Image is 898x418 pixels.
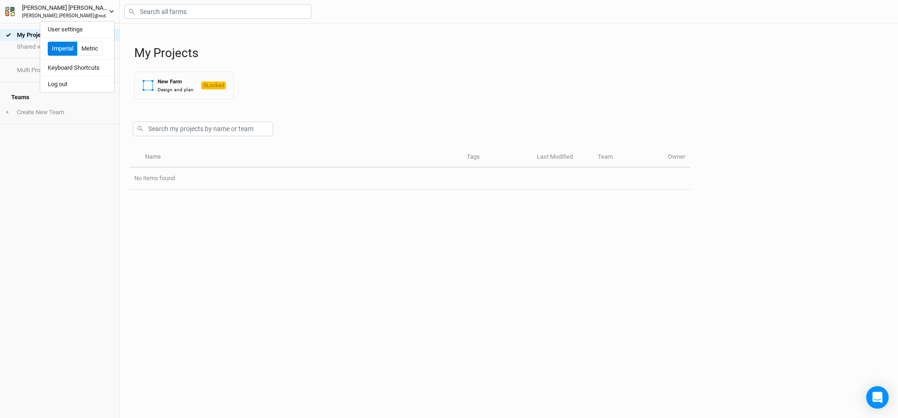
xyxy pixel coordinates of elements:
[6,109,9,116] span: +
[22,13,109,20] div: [PERSON_NAME].[PERSON_NAME]@rodaleinstitute
[532,147,593,168] th: Last Modified
[40,62,114,74] button: Keyboard Shortcuts
[593,147,663,168] th: Team
[40,23,114,36] button: User settings
[158,78,194,86] div: New Farm
[139,147,461,168] th: Name
[201,81,226,89] span: Locked
[663,147,690,168] th: Owner
[134,72,234,99] button: New FarmDesign and planLocked
[134,46,889,60] h1: My Projects
[5,3,115,20] button: [PERSON_NAME] [PERSON_NAME][PERSON_NAME].[PERSON_NAME]@rodaleinstitute
[6,88,114,107] h4: Teams
[866,386,889,409] div: Open Intercom Messenger
[48,42,78,56] button: Imperial
[462,147,532,168] th: Tags
[158,86,194,93] div: Design and plan
[124,4,311,19] input: Search all farms
[40,78,114,90] button: Log out
[133,122,273,136] input: Search my projects by name or team
[22,3,109,13] div: [PERSON_NAME] [PERSON_NAME]
[129,168,690,190] td: No items found
[77,42,102,56] button: Metric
